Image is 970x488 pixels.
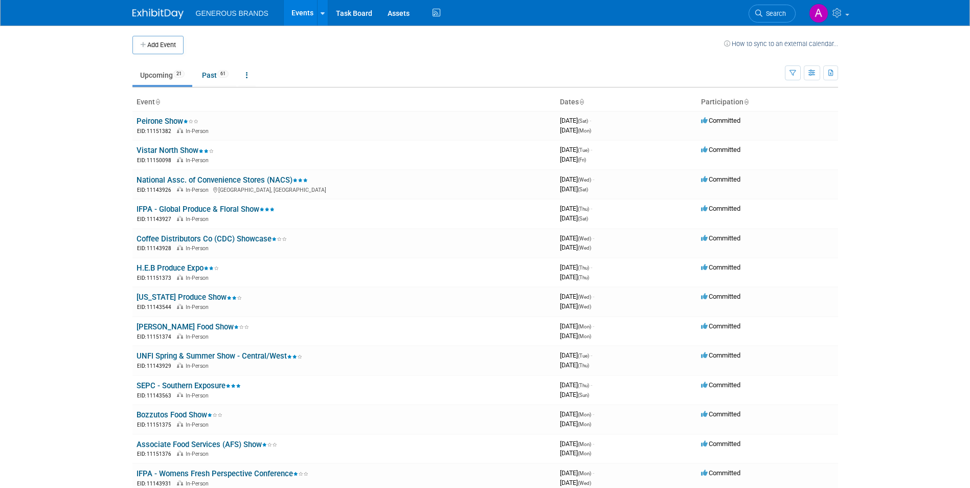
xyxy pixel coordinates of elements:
[578,363,589,368] span: (Thu)
[137,334,175,340] span: EID: 11151374
[701,146,740,153] span: Committed
[556,94,697,111] th: Dates
[560,420,591,428] span: [DATE]
[173,70,185,78] span: 21
[578,265,589,271] span: (Thu)
[137,246,175,251] span: EID: 11143928
[186,480,212,487] span: In-Person
[701,263,740,271] span: Committed
[591,205,592,212] span: -
[186,128,212,135] span: In-Person
[578,451,591,456] span: (Mon)
[593,293,594,300] span: -
[137,481,175,486] span: EID: 11143931
[177,216,183,221] img: In-Person Event
[132,94,556,111] th: Event
[186,187,212,193] span: In-Person
[697,94,838,111] th: Participation
[137,381,241,390] a: SEPC - Southern Exposure
[578,334,591,339] span: (Mon)
[593,234,594,242] span: -
[137,440,277,449] a: Associate Food Services (AFS) Show
[137,263,219,273] a: H.E.B Produce Expo
[701,351,740,359] span: Committed
[701,440,740,448] span: Committed
[186,245,212,252] span: In-Person
[578,441,591,447] span: (Mon)
[177,275,183,280] img: In-Person Event
[177,157,183,162] img: In-Person Event
[578,216,588,221] span: (Sat)
[560,351,592,359] span: [DATE]
[177,422,183,427] img: In-Person Event
[701,410,740,418] span: Committed
[578,294,591,300] span: (Wed)
[701,381,740,389] span: Committed
[578,422,591,427] span: (Mon)
[137,410,222,419] a: Bozzutos Food Show
[194,65,236,85] a: Past61
[591,381,592,389] span: -
[186,363,212,369] span: In-Person
[137,422,175,428] span: EID: 11151375
[560,469,594,477] span: [DATE]
[186,157,212,164] span: In-Person
[196,9,268,17] span: GENEROUS BRANDS
[579,98,584,106] a: Sort by Start Date
[177,480,183,485] img: In-Person Event
[578,118,588,124] span: (Sat)
[137,351,302,361] a: UNFI Spring & Summer Show - Central/West
[578,177,591,183] span: (Wed)
[137,187,175,193] span: EID: 11143926
[137,158,175,163] span: EID: 11150098
[578,480,591,486] span: (Wed)
[137,117,198,126] a: Peirone Show
[177,128,183,133] img: In-Person Event
[590,117,591,124] span: -
[177,304,183,309] img: In-Person Event
[560,273,589,281] span: [DATE]
[186,451,212,457] span: In-Person
[155,98,160,106] a: Sort by Event Name
[578,236,591,241] span: (Wed)
[560,117,591,124] span: [DATE]
[137,175,308,185] a: National Assc. of Convenience Stores (NACS)
[560,361,589,369] span: [DATE]
[560,263,592,271] span: [DATE]
[177,363,183,368] img: In-Person Event
[591,351,592,359] span: -
[137,451,175,457] span: EID: 11151376
[186,392,212,399] span: In-Person
[701,175,740,183] span: Committed
[701,117,740,124] span: Committed
[186,334,212,340] span: In-Person
[560,479,591,486] span: [DATE]
[560,293,594,300] span: [DATE]
[578,147,589,153] span: (Tue)
[578,383,589,388] span: (Thu)
[591,263,592,271] span: -
[137,322,249,331] a: [PERSON_NAME] Food Show
[186,422,212,428] span: In-Person
[186,304,212,310] span: In-Person
[132,36,184,54] button: Add Event
[701,234,740,242] span: Committed
[137,128,175,134] span: EID: 11151382
[749,5,796,23] a: Search
[743,98,749,106] a: Sort by Participation Type
[560,205,592,212] span: [DATE]
[137,293,242,302] a: [US_STATE] Produce Show
[593,469,594,477] span: -
[177,245,183,250] img: In-Person Event
[701,322,740,330] span: Committed
[560,332,591,340] span: [DATE]
[578,128,591,134] span: (Mon)
[591,146,592,153] span: -
[137,146,214,155] a: Vistar North Show
[578,412,591,417] span: (Mon)
[578,275,589,280] span: (Thu)
[724,40,838,48] a: How to sync to an external calendar...
[132,65,192,85] a: Upcoming21
[560,243,591,251] span: [DATE]
[560,381,592,389] span: [DATE]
